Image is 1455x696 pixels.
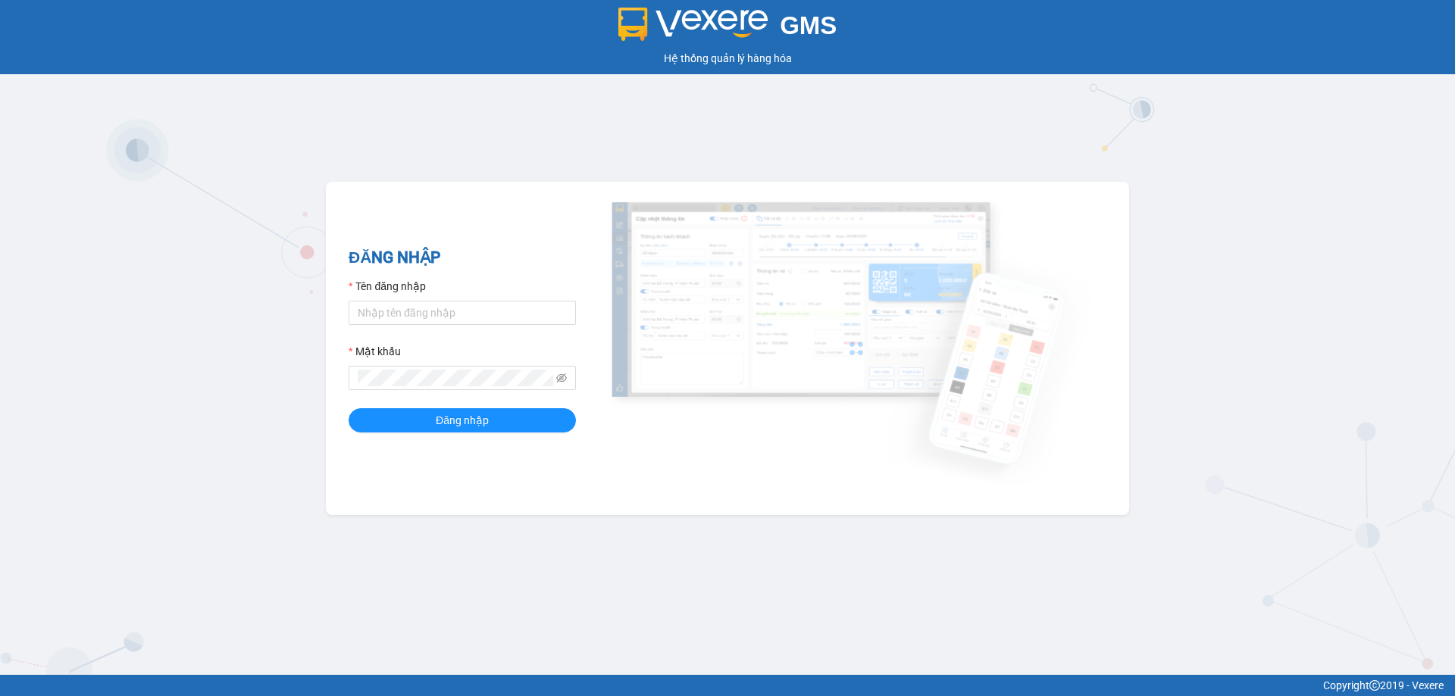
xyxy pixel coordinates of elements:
span: GMS [780,11,837,39]
input: Mật khẩu [358,370,553,386]
label: Mật khẩu [349,343,401,360]
input: Tên đăng nhập [349,301,576,325]
div: Copyright 2019 - Vexere [11,677,1444,694]
a: GMS [618,23,837,35]
span: copyright [1369,680,1380,691]
button: Đăng nhập [349,408,576,432]
span: eye-invisible [556,373,567,383]
h2: ĐĂNG NHẬP [349,245,576,270]
img: logo 2 [618,8,768,41]
div: Hệ thống quản lý hàng hóa [4,50,1451,67]
span: Đăng nhập [436,412,489,429]
label: Tên đăng nhập [349,278,426,295]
